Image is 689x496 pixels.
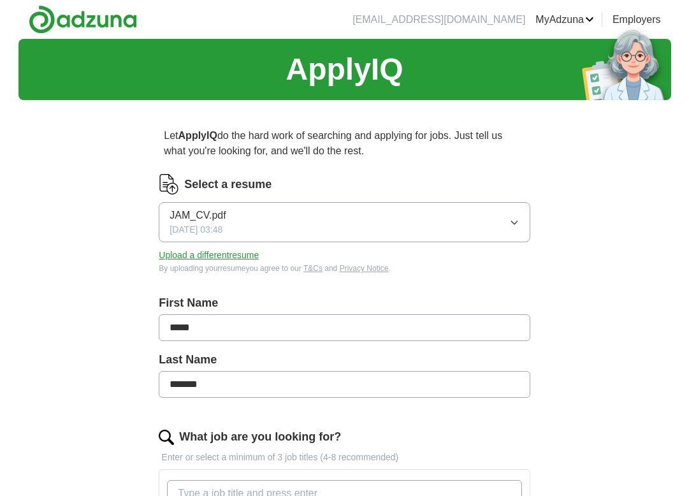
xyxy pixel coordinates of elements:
a: MyAdzuna [535,12,594,27]
label: What job are you looking for? [179,428,341,446]
a: T&Cs [303,264,323,273]
p: Let do the hard work of searching and applying for jobs. Just tell us what you're looking for, an... [159,123,530,164]
button: JAM_CV.pdf[DATE] 03:48 [159,202,530,242]
label: Select a resume [184,176,272,193]
a: Privacy Notice [340,264,389,273]
strong: ApplyIQ [178,130,217,141]
h1: ApplyIQ [286,47,403,92]
img: Adzuna logo [29,5,137,34]
label: Last Name [159,351,530,368]
span: JAM_CV.pdf [170,208,226,223]
div: By uploading your resume you agree to our and . [159,263,530,274]
span: [DATE] 03:48 [170,223,222,237]
img: search.png [159,430,174,445]
button: Upload a differentresume [159,249,259,262]
a: Employers [613,12,661,27]
li: [EMAIL_ADDRESS][DOMAIN_NAME] [352,12,525,27]
label: First Name [159,295,530,312]
img: CV Icon [159,174,179,194]
p: Enter or select a minimum of 3 job titles (4-8 recommended) [159,451,530,464]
